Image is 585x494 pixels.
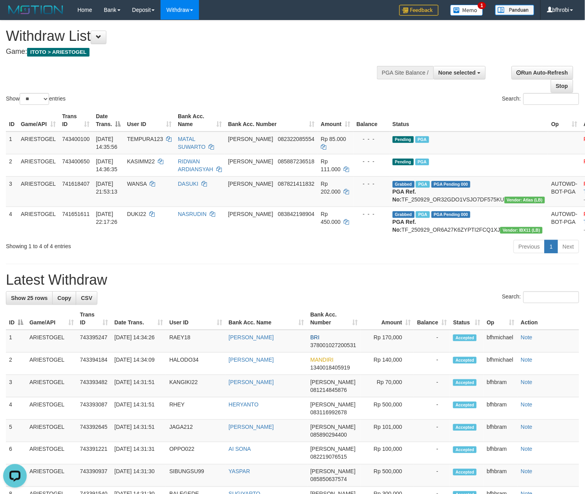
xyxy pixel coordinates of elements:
span: Accepted [453,335,477,341]
img: Feedback.jpg [399,5,439,16]
a: Note [521,468,533,475]
span: [DATE] 14:36:35 [96,158,117,172]
td: 5 [6,420,26,442]
span: MANDIRI [311,357,334,363]
th: Op: activate to sort column ascending [484,307,518,330]
span: None selected [439,70,476,76]
td: HALODO34 [166,353,225,375]
th: Balance: activate to sort column ascending [414,307,450,330]
a: MATAL SUWARTO [178,136,206,150]
input: Search: [523,291,579,303]
td: ARIESTOGEL [18,207,59,237]
th: Date Trans.: activate to sort column ascending [111,307,166,330]
td: ARIESTOGEL [18,132,59,154]
td: bfhbram [484,397,518,420]
th: Balance [353,109,389,132]
td: RHEY [166,397,225,420]
td: bfhbram [484,442,518,465]
td: - [414,353,450,375]
a: [PERSON_NAME] [229,424,274,430]
div: - - - [356,210,386,218]
th: User ID: activate to sort column ascending [166,307,225,330]
td: 743393087 [77,397,112,420]
td: 743392645 [77,420,112,442]
b: PGA Ref. No: [393,219,416,233]
th: Bank Acc. Number: activate to sort column ascending [225,109,318,132]
span: [PERSON_NAME] [228,181,273,187]
h1: Latest Withdraw [6,272,579,288]
td: - [414,375,450,397]
span: Accepted [453,446,477,453]
span: 741618407 [62,181,90,187]
span: Copy [57,295,71,301]
a: Previous [514,240,545,253]
td: [DATE] 14:31:51 [111,420,166,442]
td: [DATE] 14:31:31 [111,442,166,465]
a: Note [521,446,533,452]
td: [DATE] 14:34:09 [111,353,166,375]
span: Grabbed [393,181,415,188]
td: AUTOWD-BOT-PGA [548,176,581,207]
b: PGA Ref. No: [393,188,416,203]
a: Note [521,424,533,430]
th: User ID: activate to sort column ascending [124,109,175,132]
td: 743390937 [77,465,112,487]
span: Show 25 rows [11,295,48,301]
td: ARIESTOGEL [26,397,77,420]
a: Note [521,401,533,408]
td: RAEY18 [166,330,225,353]
td: 1 [6,132,18,154]
a: NASRUDIN [178,211,207,217]
span: Accepted [453,469,477,476]
span: Pending [393,159,414,165]
th: Bank Acc. Name: activate to sort column ascending [225,307,307,330]
span: PGA Pending [431,181,471,188]
span: Pending [393,136,414,143]
span: Accepted [453,402,477,408]
th: Bank Acc. Number: activate to sort column ascending [307,307,361,330]
span: [PERSON_NAME] [228,158,273,165]
td: bfhmichael [484,353,518,375]
td: 3 [6,176,18,207]
span: Copy 083116992678 to clipboard [311,409,347,415]
th: Op: activate to sort column ascending [548,109,581,132]
a: CSV [76,291,97,305]
a: [PERSON_NAME] [229,379,274,385]
td: - [414,330,450,353]
label: Search: [502,93,579,105]
span: Vendor URL: https://dashboard.q2checkout.com/secure [505,197,545,203]
td: Rp 100,000 [361,442,414,465]
td: 4 [6,207,18,237]
div: Showing 1 to 4 of 4 entries [6,239,238,250]
span: [PERSON_NAME] [311,379,356,385]
th: Trans ID: activate to sort column ascending [77,307,112,330]
td: ARIESTOGEL [26,442,77,465]
img: Button%20Memo.svg [450,5,483,16]
td: KANGIKI22 [166,375,225,397]
td: 743391221 [77,442,112,465]
span: Vendor URL: https://dashboard.q2checkout.com/secure [500,227,543,234]
td: - [414,442,450,465]
span: Accepted [453,379,477,386]
span: PGA Pending [431,211,471,218]
th: Trans ID: activate to sort column ascending [59,109,93,132]
a: Note [521,379,533,385]
span: Copy 081214845876 to clipboard [311,387,347,393]
span: Rp 450.000 [321,211,341,225]
td: Rp 70,000 [361,375,414,397]
span: [PERSON_NAME] [311,468,356,475]
a: DASUKI [178,181,198,187]
span: 1 [478,2,486,9]
td: 2 [6,353,26,375]
td: Rp 170,000 [361,330,414,353]
th: ID [6,109,18,132]
td: SIBUNGSU99 [166,465,225,487]
span: 743400650 [62,158,90,165]
td: - [414,465,450,487]
button: Open LiveChat chat widget [3,3,27,27]
span: Copy 378001027200531 to clipboard [311,342,356,348]
img: MOTION_logo.png [6,4,66,16]
td: ARIESTOGEL [18,154,59,176]
h1: Withdraw List [6,28,382,44]
span: Marked by bfhtanisha [416,181,430,188]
